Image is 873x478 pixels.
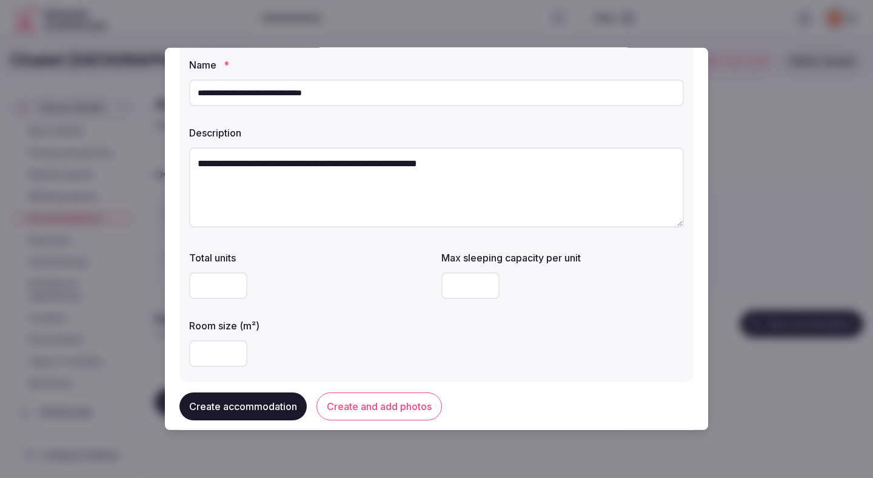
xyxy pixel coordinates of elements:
[441,253,684,263] label: Max sleeping capacity per unit
[189,128,684,138] label: Description
[189,321,432,331] label: Room size (m²)
[189,60,684,70] label: Name
[316,392,442,420] button: Create and add photos
[179,392,307,420] button: Create accommodation
[189,253,432,263] label: Total units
